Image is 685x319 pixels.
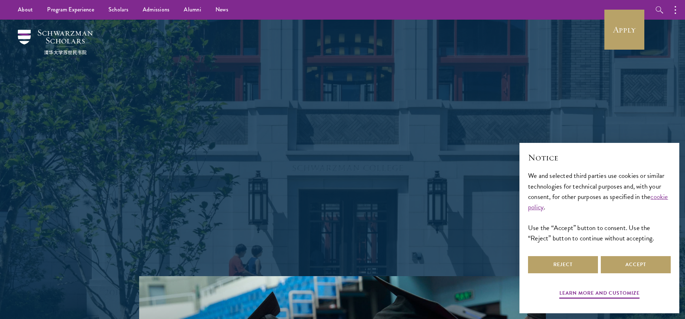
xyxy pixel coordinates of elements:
img: Schwarzman Scholars [18,30,93,55]
button: Reject [528,256,598,273]
a: Apply [604,10,644,50]
button: Accept [601,256,671,273]
div: We and selected third parties use cookies or similar technologies for technical purposes and, wit... [528,170,671,243]
button: Learn more and customize [559,289,640,300]
a: cookie policy [528,191,668,212]
h2: Notice [528,151,671,164]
